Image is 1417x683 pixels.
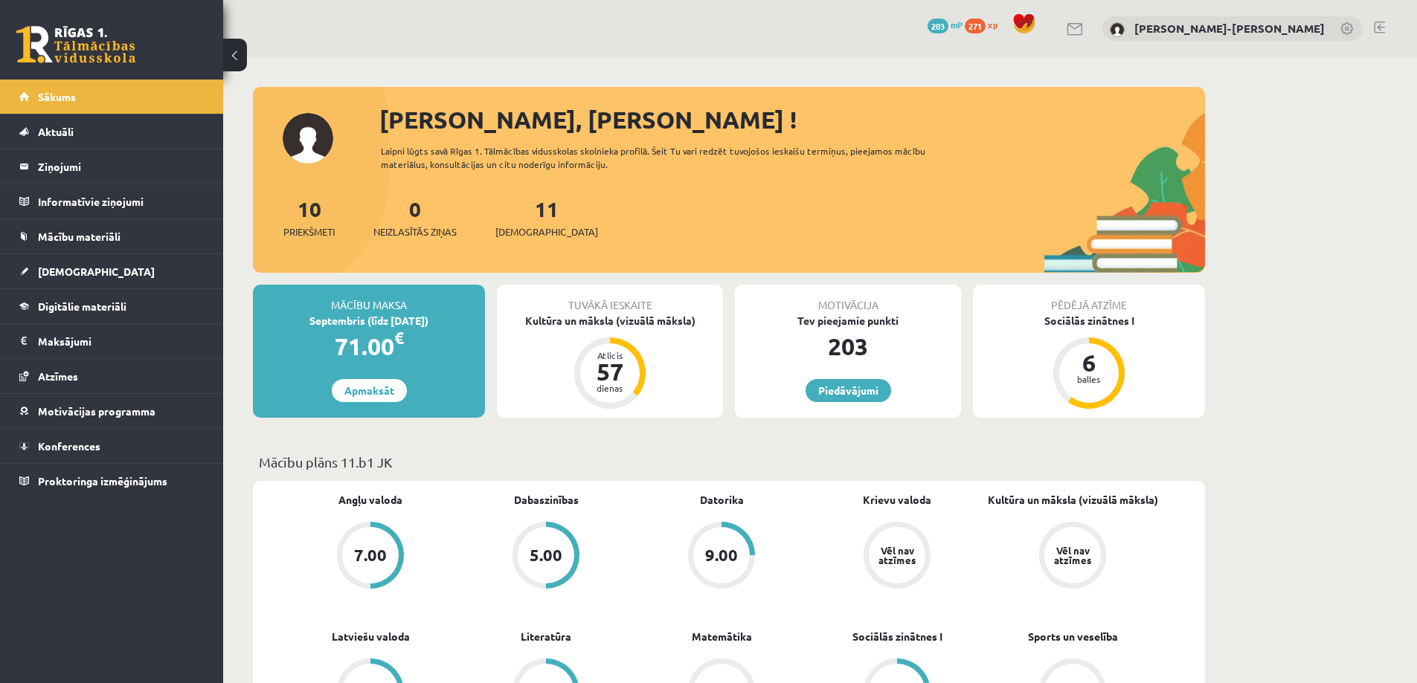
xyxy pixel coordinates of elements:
[259,452,1199,472] p: Mācību plāns 11.b1 JK
[973,313,1205,328] div: Sociālās zinātnes I
[38,300,126,313] span: Digitālie materiāli
[928,19,948,33] span: 203
[497,285,723,313] div: Tuvākā ieskaite
[985,522,1160,592] a: Vēl nav atzīmes
[809,522,985,592] a: Vēl nav atzīmes
[19,359,205,393] a: Atzīmes
[38,230,121,243] span: Mācību materiāli
[394,327,404,349] span: €
[497,313,723,328] div: Kultūra un māksla (vizuālā māksla)
[38,265,155,278] span: [DEMOGRAPHIC_DATA]
[38,474,167,488] span: Proktoringa izmēģinājums
[19,149,205,184] a: Ziņojumi
[354,547,387,563] div: 7.00
[38,125,74,138] span: Aktuāli
[634,522,809,592] a: 9.00
[1067,351,1111,375] div: 6
[852,629,942,644] a: Sociālās zinātnes I
[1134,21,1325,36] a: [PERSON_NAME]-[PERSON_NAME]
[521,629,571,644] a: Literatūra
[806,379,891,402] a: Piedāvājumi
[951,19,963,30] span: mP
[988,492,1158,508] a: Kultūra un māksla (vizuālā māksla)
[735,285,961,313] div: Motivācija
[338,492,402,508] a: Angļu valoda
[19,184,205,219] a: Informatīvie ziņojumi
[19,324,205,358] a: Maksājumi
[973,285,1205,313] div: Pēdējā atzīme
[38,404,155,418] span: Motivācijas programma
[19,219,205,253] a: Mācību materiāli
[863,492,931,508] a: Krievu valoda
[705,547,738,563] div: 9.00
[38,324,205,358] legend: Maksājumi
[332,379,407,402] a: Apmaksāt
[19,394,205,428] a: Motivācijas programma
[283,195,335,239] a: 10Priekšmeti
[928,19,963,30] a: 203 mP
[381,144,952,171] div: Laipni lūgts savā Rīgas 1. Tālmācības vidusskolas skolnieka profilā. Šeit Tu vari redzēt tuvojošo...
[1110,22,1125,37] img: Martins Frīdenbergs-Tomašs
[38,149,205,184] legend: Ziņojumi
[965,19,986,33] span: 271
[1052,546,1093,565] div: Vēl nav atzīmes
[16,26,135,63] a: Rīgas 1. Tālmācības vidusskola
[700,492,744,508] a: Datorika
[379,102,1205,137] div: [PERSON_NAME], [PERSON_NAME] !
[530,547,562,563] div: 5.00
[19,289,205,323] a: Digitālie materiāli
[253,328,485,364] div: 71.00
[588,351,632,360] div: Atlicis
[19,429,205,463] a: Konferences
[332,629,410,644] a: Latviešu valoda
[253,313,485,328] div: Septembris (līdz [DATE])
[495,224,598,239] span: [DEMOGRAPHIC_DATA]
[495,195,598,239] a: 11[DEMOGRAPHIC_DATA]
[38,184,205,219] legend: Informatīvie ziņojumi
[514,492,579,508] a: Dabaszinības
[38,90,76,103] span: Sākums
[588,383,632,392] div: dienas
[19,464,205,498] a: Proktoringa izmēģinājums
[692,629,752,644] a: Matemātika
[735,328,961,364] div: 203
[283,522,458,592] a: 7.00
[973,313,1205,411] a: Sociālās zinātnes I 6 balles
[735,313,961,328] div: Tev pieejamie punkti
[283,224,335,239] span: Priekšmeti
[588,360,632,383] div: 57
[373,195,457,239] a: 0Neizlasītās ziņas
[373,224,457,239] span: Neizlasītās ziņas
[19,114,205,149] a: Aktuāli
[19,80,205,114] a: Sākums
[1028,629,1118,644] a: Sports un veselība
[988,19,997,30] span: xp
[38,439,100,453] span: Konferences
[876,546,918,565] div: Vēl nav atzīmes
[458,522,634,592] a: 5.00
[1067,375,1111,383] div: balles
[19,254,205,288] a: [DEMOGRAPHIC_DATA]
[253,285,485,313] div: Mācību maksa
[497,313,723,411] a: Kultūra un māksla (vizuālā māksla) Atlicis 57 dienas
[38,369,78,383] span: Atzīmes
[965,19,1005,30] a: 271 xp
